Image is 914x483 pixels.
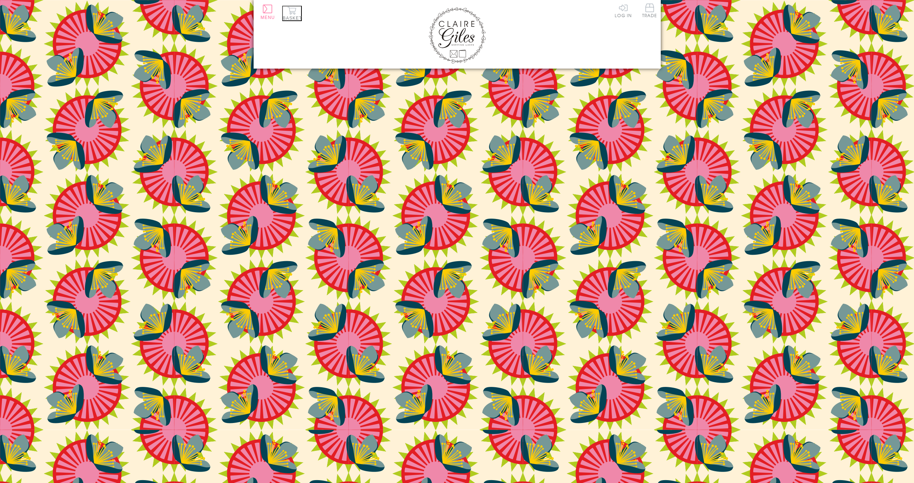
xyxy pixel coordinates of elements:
[429,7,486,64] img: Claire Giles Greetings Cards
[261,15,275,20] span: Menu
[282,6,302,21] button: Basket
[642,4,657,18] span: Trade
[615,4,632,18] a: Log In
[261,5,275,20] button: Menu
[642,4,657,19] a: Trade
